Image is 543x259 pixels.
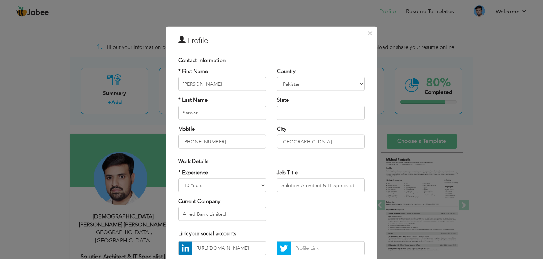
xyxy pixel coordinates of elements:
[277,241,291,255] img: Twitter
[178,56,226,63] span: Contact Information
[367,27,373,39] span: ×
[364,27,375,39] button: Close
[178,198,220,205] label: Current Company
[178,68,208,75] label: * First Name
[277,125,286,133] label: City
[291,241,365,255] input: Profile Link
[277,68,296,75] label: Country
[178,96,208,104] label: * Last Name
[192,241,266,255] input: Profile Link
[178,169,208,176] label: * Experience
[178,230,236,237] span: Link your social accounts
[277,169,298,176] label: Job Title
[178,35,365,46] h3: Profile
[179,241,192,255] img: linkedin
[277,96,289,104] label: State
[178,125,195,133] label: Mobile
[178,158,208,165] span: Work Details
